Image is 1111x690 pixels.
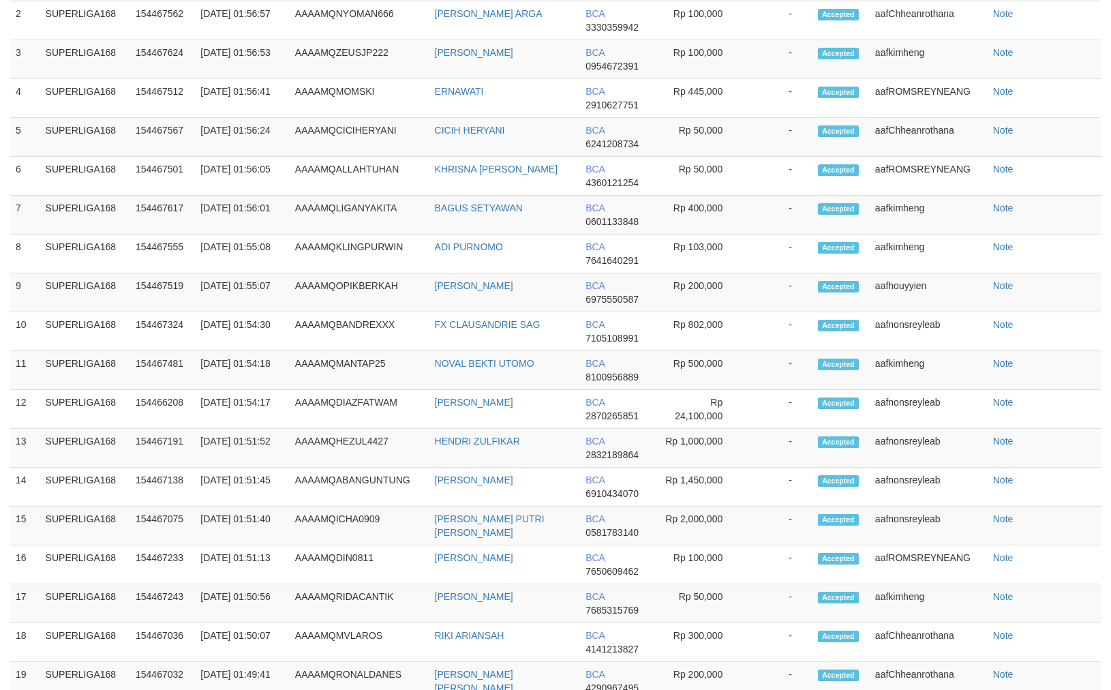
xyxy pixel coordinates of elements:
[656,1,743,40] td: Rp 100,000
[290,351,429,390] td: AAAAMQMANTAP25
[10,351,40,390] td: 11
[585,513,605,524] span: BCA
[130,196,195,235] td: 154467617
[870,273,988,312] td: aafhouyyien
[435,125,505,136] a: CICIH HERYANI
[743,545,812,584] td: -
[40,312,130,351] td: SUPERLIGA168
[743,312,812,351] td: -
[993,669,1014,680] a: Note
[656,312,743,351] td: Rp 802,000
[656,545,743,584] td: Rp 100,000
[656,273,743,312] td: Rp 200,000
[195,468,289,507] td: [DATE] 01:51:45
[130,429,195,468] td: 154467191
[993,8,1014,19] a: Note
[585,436,605,447] span: BCA
[656,157,743,196] td: Rp 50,000
[10,235,40,273] td: 8
[743,390,812,429] td: -
[195,351,289,390] td: [DATE] 01:54:18
[993,358,1014,369] a: Note
[290,507,429,545] td: AAAAMQICHA0909
[40,157,130,196] td: SUPERLIGA168
[656,468,743,507] td: Rp 1,450,000
[656,118,743,157] td: Rp 50,000
[818,514,859,526] span: Accepted
[818,281,859,292] span: Accepted
[195,79,289,118] td: [DATE] 01:56:41
[585,164,605,175] span: BCA
[818,631,859,642] span: Accepted
[130,507,195,545] td: 154467075
[290,468,429,507] td: AAAAMQABANGUNTUNG
[195,273,289,312] td: [DATE] 01:55:07
[130,351,195,390] td: 154467481
[993,241,1014,252] a: Note
[870,1,988,40] td: aafChheanrothana
[290,40,429,79] td: AAAAMQZEUSJP222
[40,507,130,545] td: SUPERLIGA168
[656,351,743,390] td: Rp 500,000
[585,100,639,110] span: 2910627751
[435,513,545,538] a: [PERSON_NAME] PUTRI [PERSON_NAME]
[870,507,988,545] td: aafnonsreyleab
[818,436,859,448] span: Accepted
[585,61,639,72] span: 0954672391
[10,196,40,235] td: 7
[993,436,1014,447] a: Note
[585,488,639,499] span: 6910434070
[993,475,1014,485] a: Note
[585,255,639,266] span: 7641640291
[195,545,289,584] td: [DATE] 01:51:13
[993,591,1014,602] a: Note
[130,1,195,40] td: 154467562
[10,273,40,312] td: 9
[435,241,503,252] a: ADI PURNOMO
[818,125,859,137] span: Accepted
[743,584,812,623] td: -
[993,552,1014,563] a: Note
[656,390,743,429] td: Rp 24,100,000
[585,410,639,421] span: 2870265851
[435,552,513,563] a: [PERSON_NAME]
[870,312,988,351] td: aafnonsreyleab
[195,196,289,235] td: [DATE] 01:56:01
[870,118,988,157] td: aafChheanrothana
[585,449,639,460] span: 2832189864
[743,468,812,507] td: -
[40,390,130,429] td: SUPERLIGA168
[435,164,558,175] a: KHRISNA [PERSON_NAME]
[195,312,289,351] td: [DATE] 01:54:30
[818,592,859,603] span: Accepted
[585,333,639,344] span: 7105108991
[743,507,812,545] td: -
[40,79,130,118] td: SUPERLIGA168
[585,397,605,408] span: BCA
[10,429,40,468] td: 13
[40,584,130,623] td: SUPERLIGA168
[743,273,812,312] td: -
[585,8,605,19] span: BCA
[585,669,605,680] span: BCA
[290,157,429,196] td: AAAAMQALLAHTUHAN
[195,235,289,273] td: [DATE] 01:55:08
[435,280,513,291] a: [PERSON_NAME]
[818,48,859,59] span: Accepted
[435,436,520,447] a: HENDRI ZULFIKAR
[585,358,605,369] span: BCA
[435,86,484,97] a: ERNAWATI
[10,584,40,623] td: 17
[743,79,812,118] td: -
[585,605,639,616] span: 7685315769
[870,584,988,623] td: aafkimheng
[585,566,639,577] span: 7650609462
[818,87,859,98] span: Accepted
[195,118,289,157] td: [DATE] 01:56:24
[10,507,40,545] td: 15
[743,40,812,79] td: -
[585,644,639,655] span: 4141213827
[743,196,812,235] td: -
[870,429,988,468] td: aafnonsreyleab
[290,235,429,273] td: AAAAMQKLINGPURWIN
